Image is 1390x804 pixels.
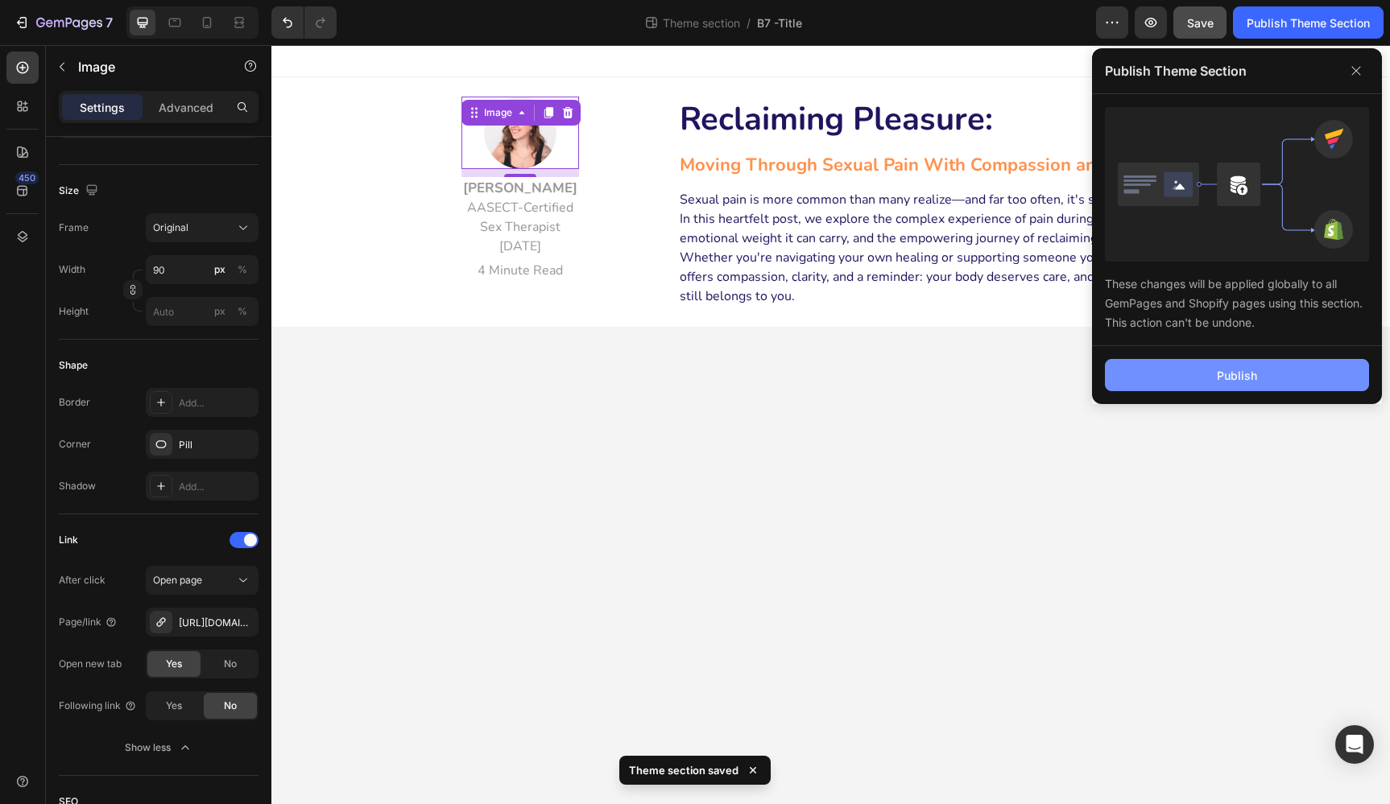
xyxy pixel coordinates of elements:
[78,57,215,76] p: Image
[747,14,751,31] span: /
[233,302,252,321] button: px
[166,699,182,713] span: Yes
[59,304,89,319] label: Height
[214,304,225,319] div: px
[59,657,122,671] div: Open new tab
[210,302,230,321] button: %
[1105,359,1369,391] button: Publish
[757,14,802,31] span: B7 -Title
[125,740,193,756] div: Show less
[1105,61,1247,80] p: Publish Theme Section
[59,437,91,451] div: Corner
[210,260,230,279] button: %
[629,762,738,778] p: Theme section saved
[153,221,188,235] span: Original
[80,99,125,116] p: Settings
[224,657,237,671] span: No
[408,108,893,132] strong: Moving Through Sexual Pain With Compassion and Power
[1233,6,1384,39] button: Publish Theme Section
[59,221,89,235] label: Frame
[59,180,101,202] div: Size
[179,438,254,452] div: Pill
[1173,6,1227,39] button: Save
[1247,14,1370,31] div: Publish Theme Section
[238,304,247,319] div: %
[214,262,225,277] div: px
[179,396,254,410] div: Add...
[1105,262,1369,332] div: These changes will be applied globally to all GemPages and Shopify pages using this section. This...
[1335,725,1374,764] div: Open Intercom Messenger
[408,146,926,260] span: Sexual pain is more common than many realize—and far too often, it's suffered in silence. In this...
[59,262,85,277] label: Width
[59,533,78,547] div: Link
[660,14,743,31] span: Theme section
[6,6,120,39] button: 7
[179,480,254,494] div: Add...
[179,616,254,630] div: [URL][DOMAIN_NAME]
[271,45,1390,804] iframe: Design area
[146,566,259,595] button: Open page
[224,699,237,713] span: No
[146,213,259,242] button: Original
[59,573,105,588] div: After click
[271,6,337,39] div: Undo/Redo
[105,13,113,32] p: 7
[166,657,182,671] span: Yes
[1217,367,1257,384] div: Publish
[153,574,202,586] span: Open page
[408,52,722,96] strong: Reclaiming Pleasure:
[238,262,247,277] div: %
[59,479,96,493] div: Shadow
[159,99,213,116] p: Advanced
[15,171,39,184] div: 450
[146,297,259,326] input: px%
[59,699,137,713] div: Following link
[1187,16,1214,30] span: Save
[233,260,252,279] button: px
[146,255,259,284] input: px%
[59,395,90,410] div: Border
[59,733,259,762] button: Show less
[59,615,118,629] div: Page/link
[59,358,88,373] div: Shape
